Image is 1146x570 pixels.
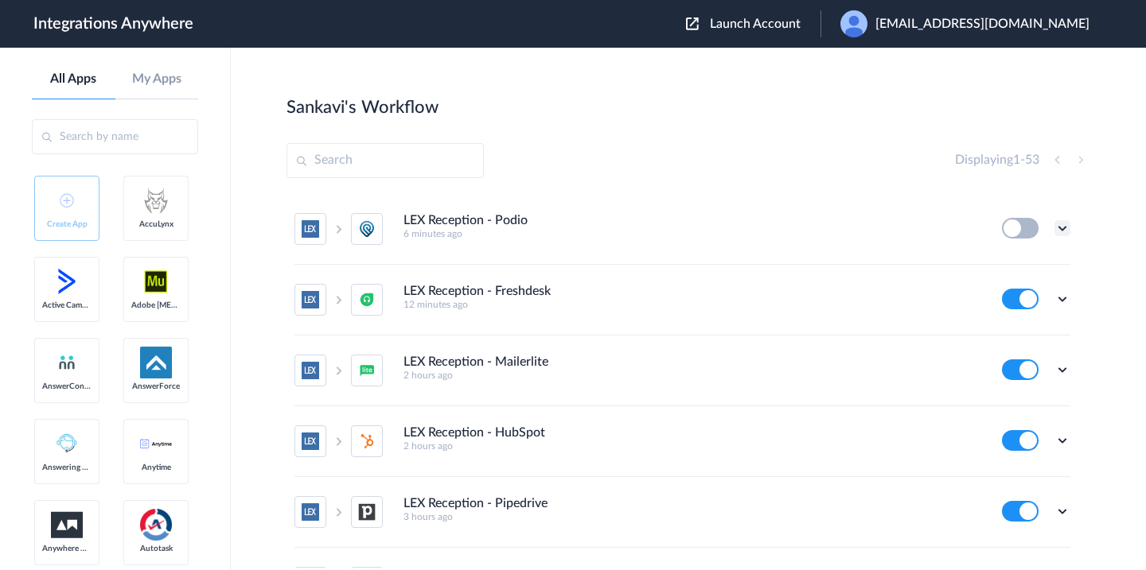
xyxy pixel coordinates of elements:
h4: LEX Reception - Mailerlite [403,355,548,370]
img: launch-acct-icon.svg [686,17,699,30]
img: af-app-logo.svg [140,347,172,378]
span: [EMAIL_ADDRESS][DOMAIN_NAME] [875,17,1089,32]
a: All Apps [32,72,115,87]
h4: Displaying - [955,153,1039,168]
span: AnswerForce [131,382,181,391]
span: 1 [1013,153,1020,166]
h5: 3 hours ago [403,511,980,522]
span: 53 [1025,153,1039,166]
img: anytime-calendar-logo.svg [140,439,172,448]
span: Create App [42,219,92,229]
h4: LEX Reception - HubSpot [403,425,545,440]
img: autotask.png [140,509,172,541]
img: adobe-muse-logo.svg [140,266,172,297]
h4: LEX Reception - Podio [403,213,528,228]
h4: LEX Reception - Pipedrive [403,496,548,511]
span: Anywhere Works [42,544,92,553]
input: Search [286,143,484,178]
h5: 6 minutes ago [403,228,980,239]
span: Active Campaign [42,301,92,310]
img: add-icon.svg [60,193,74,207]
h1: Integrations Anywhere [33,14,193,33]
h5: 2 hours ago [403,440,980,452]
img: active-campaign-logo.svg [51,266,83,297]
h5: 12 minutes ago [403,299,980,310]
span: Answering Service [42,463,92,472]
img: user.png [840,10,867,37]
span: Autotask [131,544,181,553]
h2: Sankavi's Workflow [286,97,439,118]
h4: LEX Reception - Freshdesk [403,284,551,299]
img: Answering_service.png [51,428,83,459]
span: AnswerConnect [42,382,92,391]
span: Anytime [131,463,181,472]
span: AccuLynx [131,219,181,229]
img: aww.png [51,512,83,538]
span: Adobe [MEDICAL_DATA] [131,301,181,310]
input: Search by name [32,119,198,154]
button: Launch Account [686,17,821,32]
h5: 2 hours ago [403,370,980,381]
span: Launch Account [710,17,801,30]
img: answerconnect-logo.svg [57,353,76,372]
a: My Apps [115,72,199,87]
img: acculynx-logo.svg [140,184,172,216]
